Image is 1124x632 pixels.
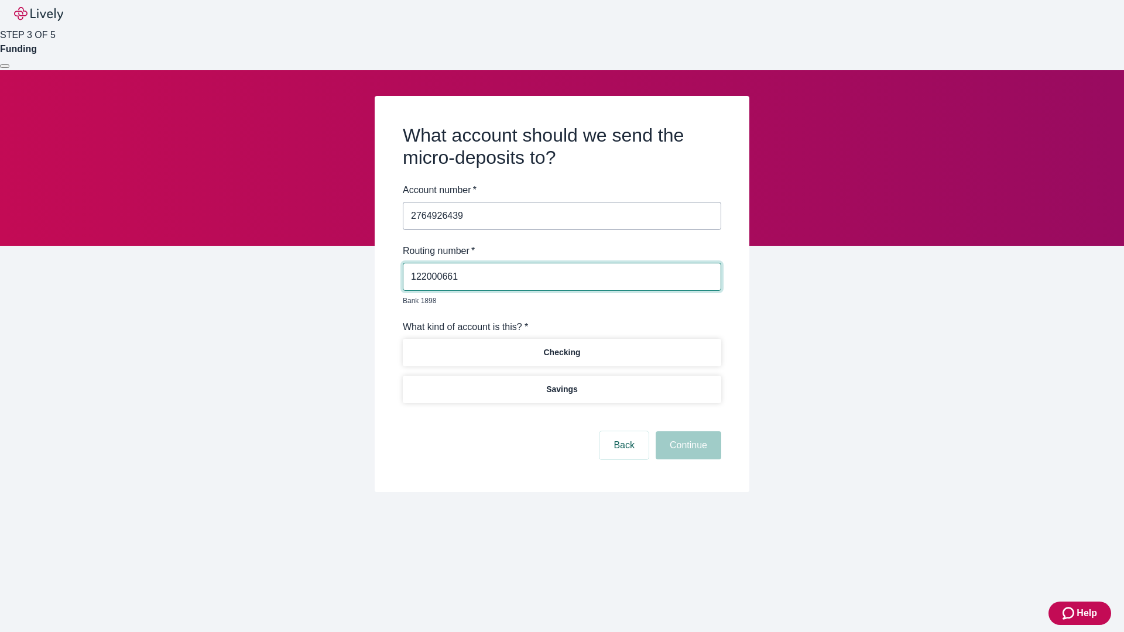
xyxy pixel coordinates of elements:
button: Checking [403,339,721,366]
label: What kind of account is this? * [403,320,528,334]
label: Routing number [403,244,475,258]
p: Bank 1898 [403,296,713,306]
label: Account number [403,183,477,197]
button: Savings [403,376,721,403]
p: Savings [546,383,578,396]
button: Back [599,431,649,459]
button: Zendesk support iconHelp [1048,602,1111,625]
img: Lively [14,7,63,21]
h2: What account should we send the micro-deposits to? [403,124,721,169]
svg: Zendesk support icon [1063,606,1077,620]
p: Checking [543,346,580,359]
span: Help [1077,606,1097,620]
